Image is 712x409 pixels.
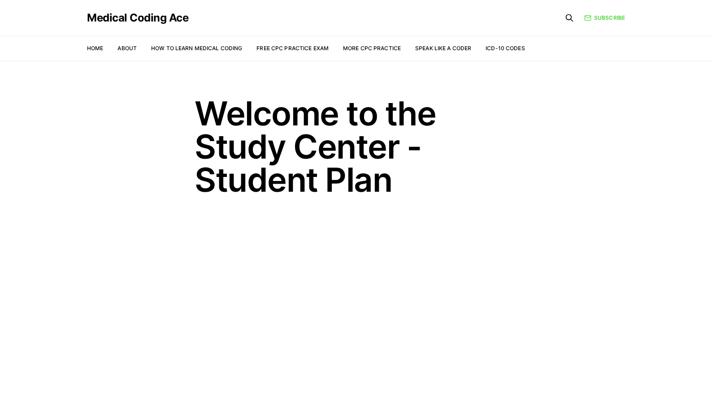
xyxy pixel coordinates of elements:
a: Home [87,45,103,52]
a: About [117,45,137,52]
a: Subscribe [584,14,625,22]
a: How to Learn Medical Coding [151,45,242,52]
a: More CPC Practice [343,45,401,52]
a: Medical Coding Ace [87,13,188,23]
a: Speak Like a Coder [415,45,471,52]
a: ICD-10 Codes [486,45,525,52]
a: Free CPC Practice Exam [256,45,329,52]
h1: Welcome to the Study Center - Student Plan [195,97,517,196]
